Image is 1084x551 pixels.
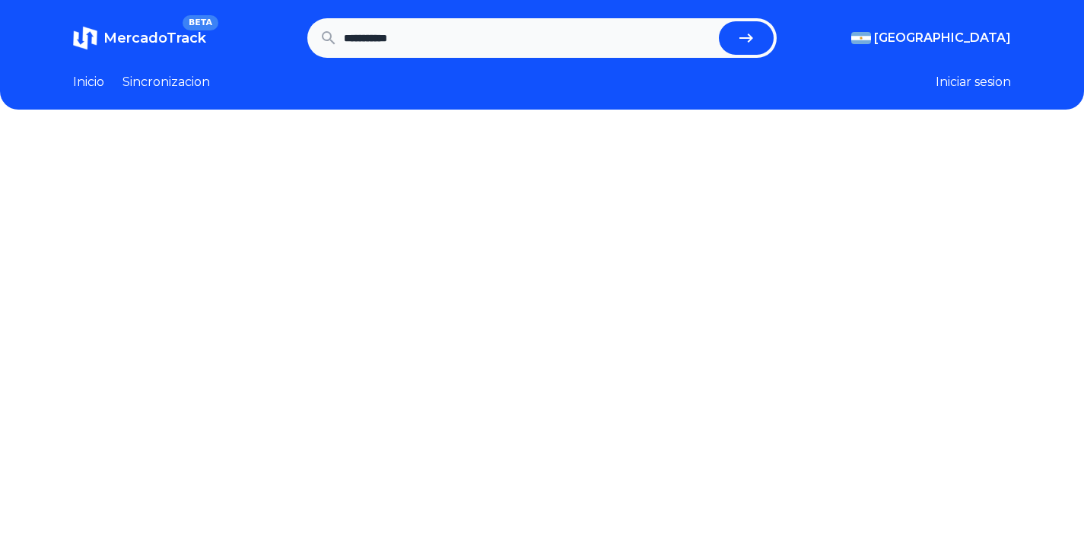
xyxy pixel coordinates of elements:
[936,73,1011,91] button: Iniciar sesion
[73,26,206,50] a: MercadoTrackBETA
[103,30,206,46] span: MercadoTrack
[851,29,1011,47] button: [GEOGRAPHIC_DATA]
[73,26,97,50] img: MercadoTrack
[73,73,104,91] a: Inicio
[183,15,218,30] span: BETA
[122,73,210,91] a: Sincronizacion
[851,32,871,44] img: Argentina
[874,29,1011,47] span: [GEOGRAPHIC_DATA]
